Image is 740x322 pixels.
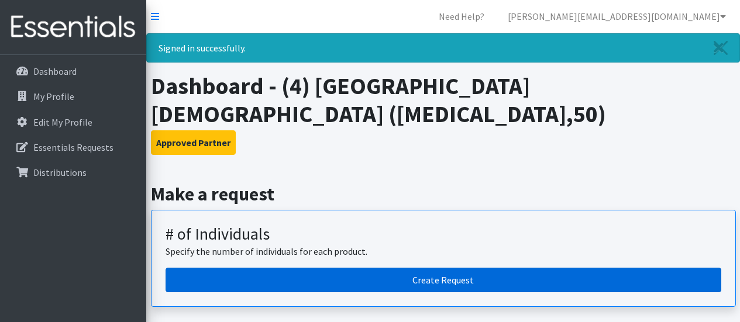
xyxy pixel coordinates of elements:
[5,8,142,47] img: HumanEssentials
[33,167,87,178] p: Distributions
[5,161,142,184] a: Distributions
[5,85,142,108] a: My Profile
[702,34,739,62] a: Close
[166,224,721,244] h3: # of Individuals
[429,5,494,28] a: Need Help?
[5,110,142,134] a: Edit My Profile
[33,141,113,153] p: Essentials Requests
[5,136,142,159] a: Essentials Requests
[33,91,74,102] p: My Profile
[151,130,236,155] button: Approved Partner
[166,268,721,292] a: Create a request by number of individuals
[146,33,740,63] div: Signed in successfully.
[33,65,77,77] p: Dashboard
[151,72,736,128] h1: Dashboard - (4) [GEOGRAPHIC_DATA][DEMOGRAPHIC_DATA] ([MEDICAL_DATA],50)
[33,116,92,128] p: Edit My Profile
[498,5,735,28] a: [PERSON_NAME][EMAIL_ADDRESS][DOMAIN_NAME]
[166,244,721,258] p: Specify the number of individuals for each product.
[151,183,736,205] h2: Make a request
[5,60,142,83] a: Dashboard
